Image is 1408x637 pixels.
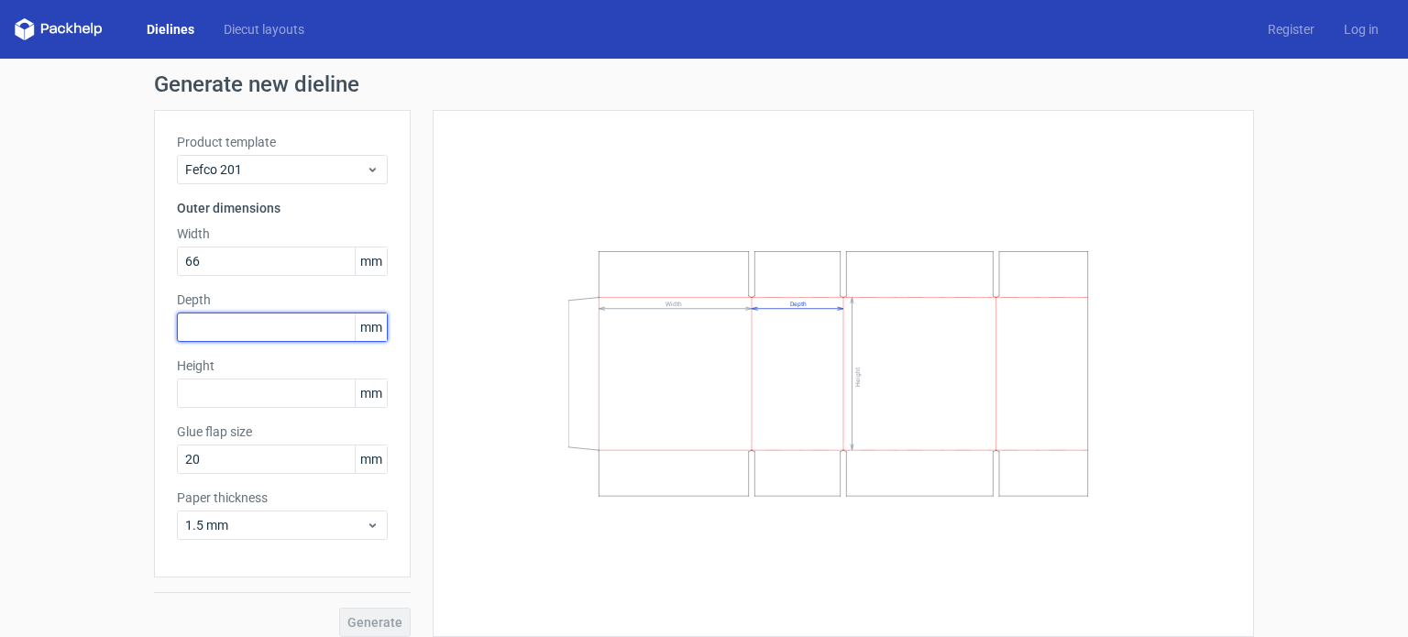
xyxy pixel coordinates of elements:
label: Glue flap size [177,423,388,441]
a: Diecut layouts [209,20,319,38]
h1: Generate new dieline [154,73,1254,95]
span: mm [355,445,387,473]
span: mm [355,313,387,341]
label: Paper thickness [177,489,388,507]
label: Product template [177,133,388,151]
text: Width [665,301,682,308]
a: Log in [1329,20,1393,38]
h3: Outer dimensions [177,199,388,217]
span: 1.5 mm [185,516,366,534]
span: mm [355,247,387,275]
label: Height [177,357,388,375]
text: Depth [790,301,807,308]
a: Dielines [132,20,209,38]
text: Height [854,368,862,387]
span: Fefco 201 [185,160,366,179]
label: Width [177,225,388,243]
span: mm [355,379,387,407]
a: Register [1253,20,1329,38]
label: Depth [177,291,388,309]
